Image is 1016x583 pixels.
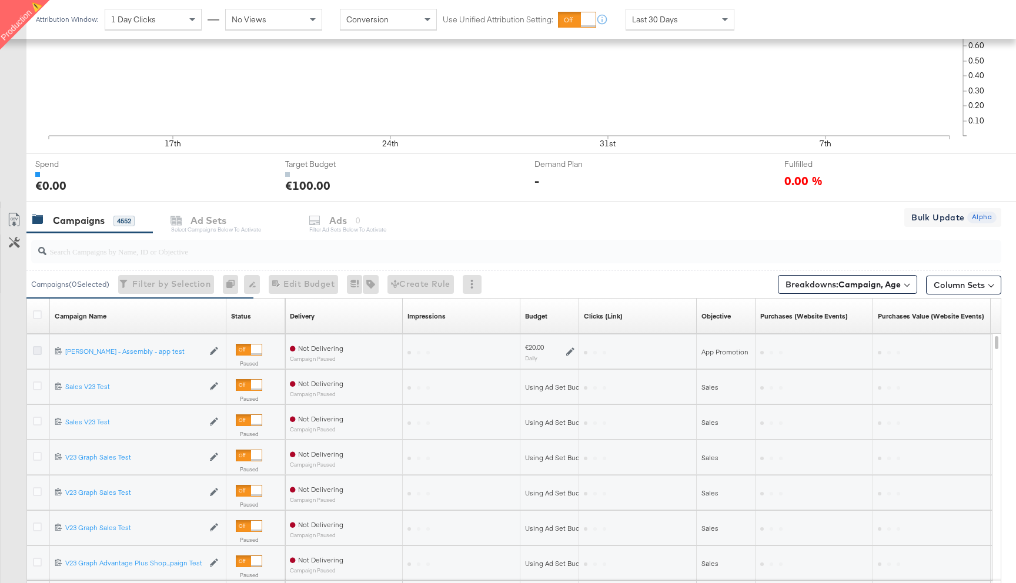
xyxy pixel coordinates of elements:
[236,465,262,473] label: Paused
[290,426,343,433] sub: Campaign Paused
[701,383,718,391] span: Sales
[632,14,678,25] span: Last 30 Days
[31,279,109,290] div: Campaigns ( 0 Selected)
[701,453,718,462] span: Sales
[65,382,203,392] a: Sales V23 Test
[534,159,623,170] span: Demand Plan
[65,488,203,497] div: V23 Graph Sales Test
[113,216,135,226] div: 4552
[838,279,901,290] b: Campaign, Age
[290,391,343,397] sub: Campaign Paused
[55,311,106,321] div: Campaign Name
[236,360,262,367] label: Paused
[407,311,446,321] a: The number of times your ad was served. On mobile apps an ad is counted as served the first time ...
[968,115,984,126] text: 0.10
[525,343,544,352] div: €20.00
[525,311,547,321] a: The maximum amount you're willing to spend on your ads, on average each day or over the lifetime ...
[236,571,262,579] label: Paused
[231,311,251,321] a: Shows the current state of your Ad Campaign.
[223,275,244,294] div: 0
[65,417,203,427] a: Sales V23 Test
[298,485,343,494] span: Not Delivering
[407,311,446,321] div: Impressions
[878,311,984,321] a: The total value of the purchase actions tracked by your Custom Audience pixel on your website aft...
[584,311,623,321] a: The number of clicks on links appearing on your ad or Page that direct people to your sites off F...
[701,347,748,356] span: App Promotion
[346,14,389,25] span: Conversion
[525,311,547,321] div: Budget
[701,311,731,321] div: Objective
[290,567,343,574] sub: Campaign Paused
[236,536,262,544] label: Paused
[820,138,831,149] text: 7th
[525,524,590,533] div: Using Ad Set Budget
[760,311,848,321] a: The number of times a purchase was made tracked by your Custom Audience pixel on your website aft...
[382,138,399,149] text: 24th
[298,414,343,423] span: Not Delivering
[967,212,997,223] span: Alpha
[165,138,181,149] text: 17th
[285,159,373,170] span: Target Budget
[236,430,262,438] label: Paused
[443,14,553,25] label: Use Unified Attribution Setting:
[236,501,262,508] label: Paused
[904,208,1001,227] button: Bulk Update Alpha
[525,354,537,361] sub: Daily
[600,138,616,149] text: 31st
[290,497,343,503] sub: Campaign Paused
[55,311,106,321] a: Your campaign name.
[298,555,343,564] span: Not Delivering
[65,523,203,533] a: V23 Graph Sales Test
[231,311,251,321] div: Status
[53,214,105,227] div: Campaigns
[111,14,156,25] span: 1 Day Clicks
[65,558,203,568] a: V23 Graph Advantage Plus Shop...paign Test
[784,159,873,170] span: Fulfilled
[298,450,343,458] span: Not Delivering
[701,559,718,568] span: Sales
[65,347,203,356] div: [PERSON_NAME] - Assembly - app test
[298,379,343,388] span: Not Delivering
[778,275,917,294] button: Breakdowns:Campaign, Age
[968,70,984,81] text: 0.40
[65,488,203,498] a: V23 Graph Sales Test
[290,311,315,321] a: Reflects the ability of your Ad Campaign to achieve delivery based on ad states, schedule and bud...
[911,210,964,225] span: Bulk Update
[525,383,590,392] div: Using Ad Set Budget
[968,85,984,96] text: 0.30
[701,418,718,427] span: Sales
[968,55,984,66] text: 0.50
[236,395,262,403] label: Paused
[65,347,203,357] a: [PERSON_NAME] - Assembly - app test
[290,311,315,321] div: Delivery
[65,523,203,532] div: V23 Graph Sales Test
[786,279,901,290] span: Breakdowns:
[298,520,343,529] span: Not Delivering
[232,14,266,25] span: No Views
[525,559,590,568] div: Using Ad Set Budget
[701,311,731,321] a: Your campaign's objective.
[290,356,343,362] sub: Campaign Paused
[35,177,66,194] div: €0.00
[968,40,984,51] text: 0.60
[534,172,539,189] div: -
[760,311,848,321] div: Purchases (Website Events)
[290,532,343,538] sub: Campaign Paused
[525,418,590,427] div: Using Ad Set Budget
[285,177,330,194] div: €100.00
[584,311,623,321] div: Clicks (Link)
[298,344,343,353] span: Not Delivering
[701,524,718,532] span: Sales
[35,15,99,24] div: Attribution Window:
[290,461,343,468] sub: Campaign Paused
[968,100,984,110] text: 0.20
[65,453,203,463] a: V23 Graph Sales Test
[926,276,1001,294] button: Column Sets
[784,172,823,188] span: 0.00 %
[701,488,718,497] span: Sales
[46,235,913,258] input: Search Campaigns by Name, ID or Objective
[35,159,123,170] span: Spend
[65,382,203,391] div: Sales V23 Test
